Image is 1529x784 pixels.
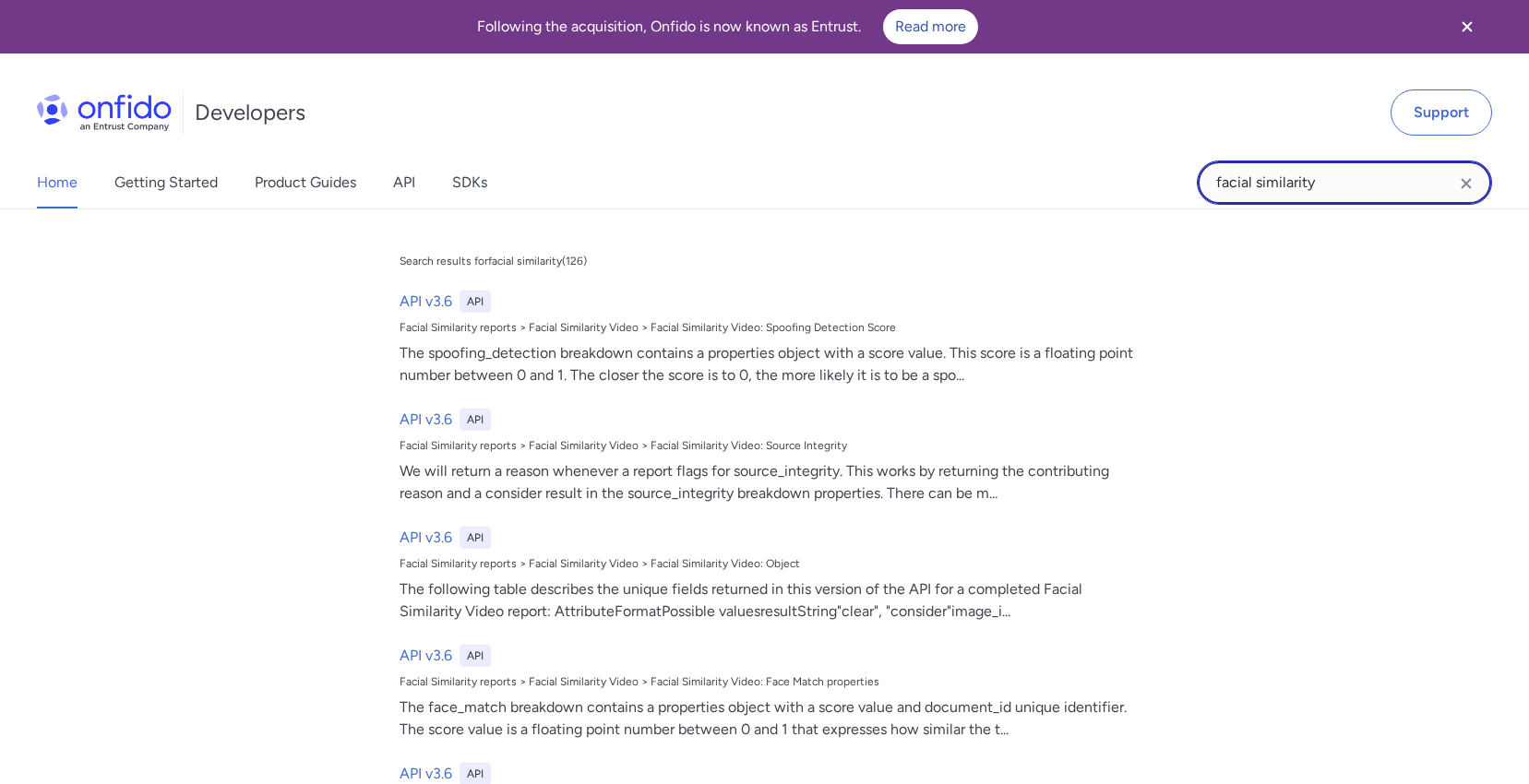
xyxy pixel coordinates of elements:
div: The following table describes the unique fields returned in this version of the API for a complet... [400,578,1145,623]
div: API [460,409,491,431]
a: Support [1391,89,1492,136]
h1: Developers [195,98,305,127]
img: Onfido Logo [37,94,172,131]
div: The spoofing_detection breakdown contains a properties object with a score value. This score is a... [400,342,1145,386]
svg: Close banner [1456,16,1478,38]
button: Close banner [1433,4,1501,50]
a: API v3.6APIFacial Similarity reports > Facial Similarity Video > Facial Similarity Video: ObjectT... [392,519,1153,630]
div: We will return a reason whenever a report flags for source_integrity. This works by returning the... [400,460,1145,505]
div: Search results for facial similarity ( 126 ) [400,254,587,268]
a: API v3.6APIFacial Similarity reports > Facial Similarity Video > Facial Similarity Video: Face Ma... [392,637,1153,748]
a: SDKs [452,157,487,208]
a: API [393,157,415,208]
h6: API v3.6 [400,291,452,313]
div: API [460,527,491,549]
a: Product Guides [255,157,356,208]
a: API v3.6APIFacial Similarity reports > Facial Similarity Video > Facial Similarity Video: Source ... [392,401,1153,512]
h6: API v3.6 [400,409,452,431]
div: Facial Similarity reports > Facial Similarity Video > Facial Similarity Video: Source Integrity [400,438,1145,453]
a: API v3.6APIFacial Similarity reports > Facial Similarity Video > Facial Similarity Video: Spoofin... [392,283,1153,394]
a: Home [37,157,78,208]
div: API [460,291,491,313]
svg: Clear search field button [1455,172,1477,195]
h6: API v3.6 [400,645,452,667]
div: Following the acquisition, Onfido is now known as Entrust. [22,9,1433,44]
h6: API v3.6 [400,527,452,549]
a: Getting Started [114,157,218,208]
div: API [460,645,491,667]
a: Read more [883,9,978,44]
div: Facial Similarity reports > Facial Similarity Video > Facial Similarity Video: Spoofing Detection... [400,320,1145,335]
input: Onfido search input field [1197,160,1492,205]
div: Facial Similarity reports > Facial Similarity Video > Facial Similarity Video: Object [400,556,1145,571]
